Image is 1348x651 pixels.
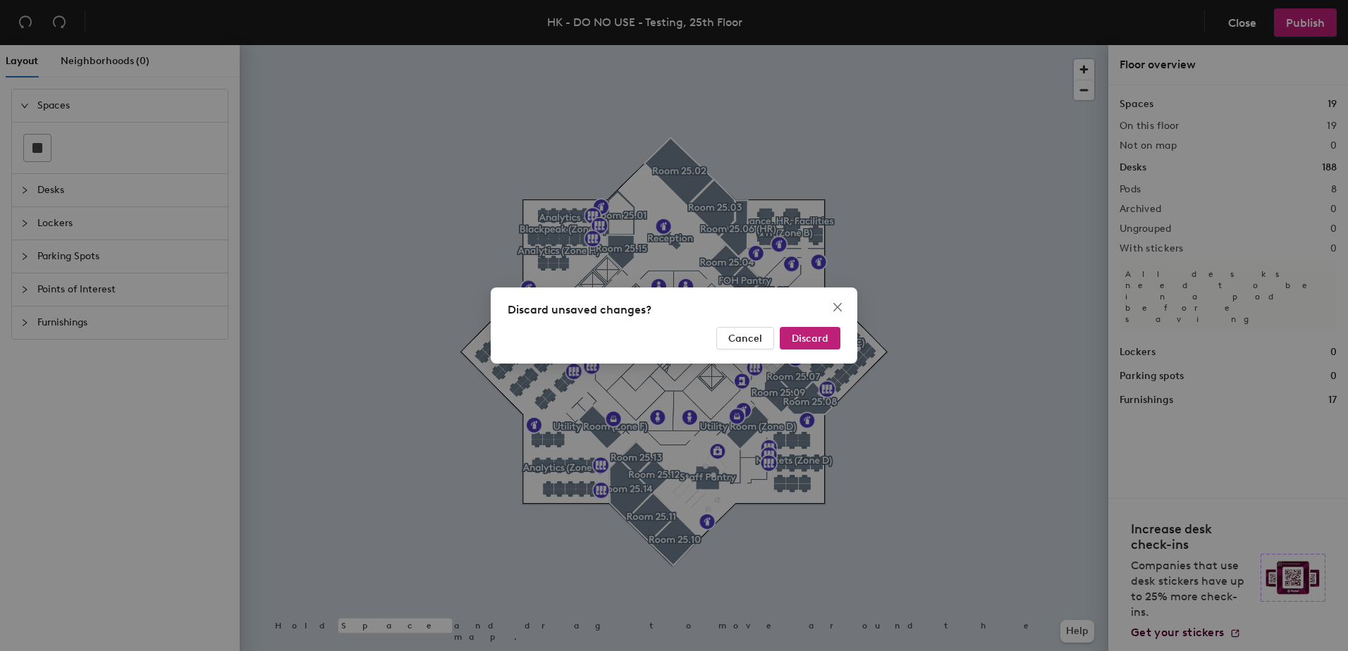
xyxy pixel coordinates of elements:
[716,327,774,349] button: Cancel
[780,327,840,349] button: Discard
[508,302,840,318] div: Discard unsaved changes?
[826,302,849,313] span: Close
[728,333,762,345] span: Cancel
[792,333,828,345] span: Discard
[832,302,843,313] span: close
[826,296,849,318] button: Close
